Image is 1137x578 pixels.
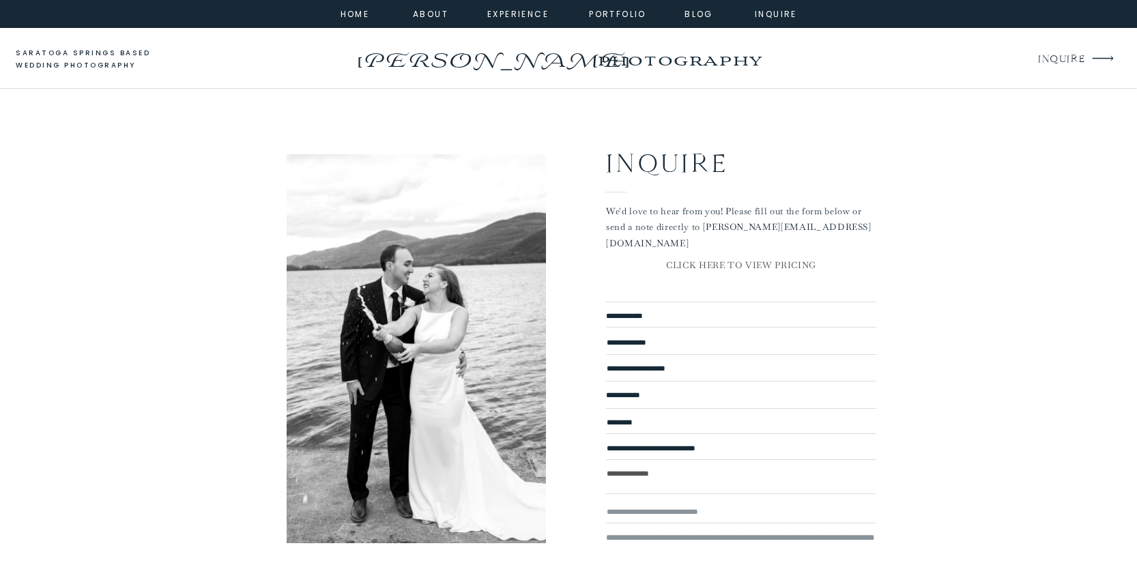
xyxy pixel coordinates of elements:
a: CLICK HERE TO VIEW PRICING [606,257,876,276]
a: inquire [751,7,801,19]
a: saratoga springs based wedding photography [16,47,176,72]
h2: Inquire [606,143,831,177]
a: [PERSON_NAME] [354,44,631,66]
a: INQUIRE [1038,50,1084,69]
p: We'd love to hear from you! Please fill out the form below or send a note directly to [PERSON_NAM... [606,203,876,242]
a: Blog [674,7,723,19]
a: experience [487,7,543,19]
a: portfolio [588,7,647,19]
a: home [336,7,373,19]
a: about [413,7,444,19]
a: photography [571,41,788,78]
